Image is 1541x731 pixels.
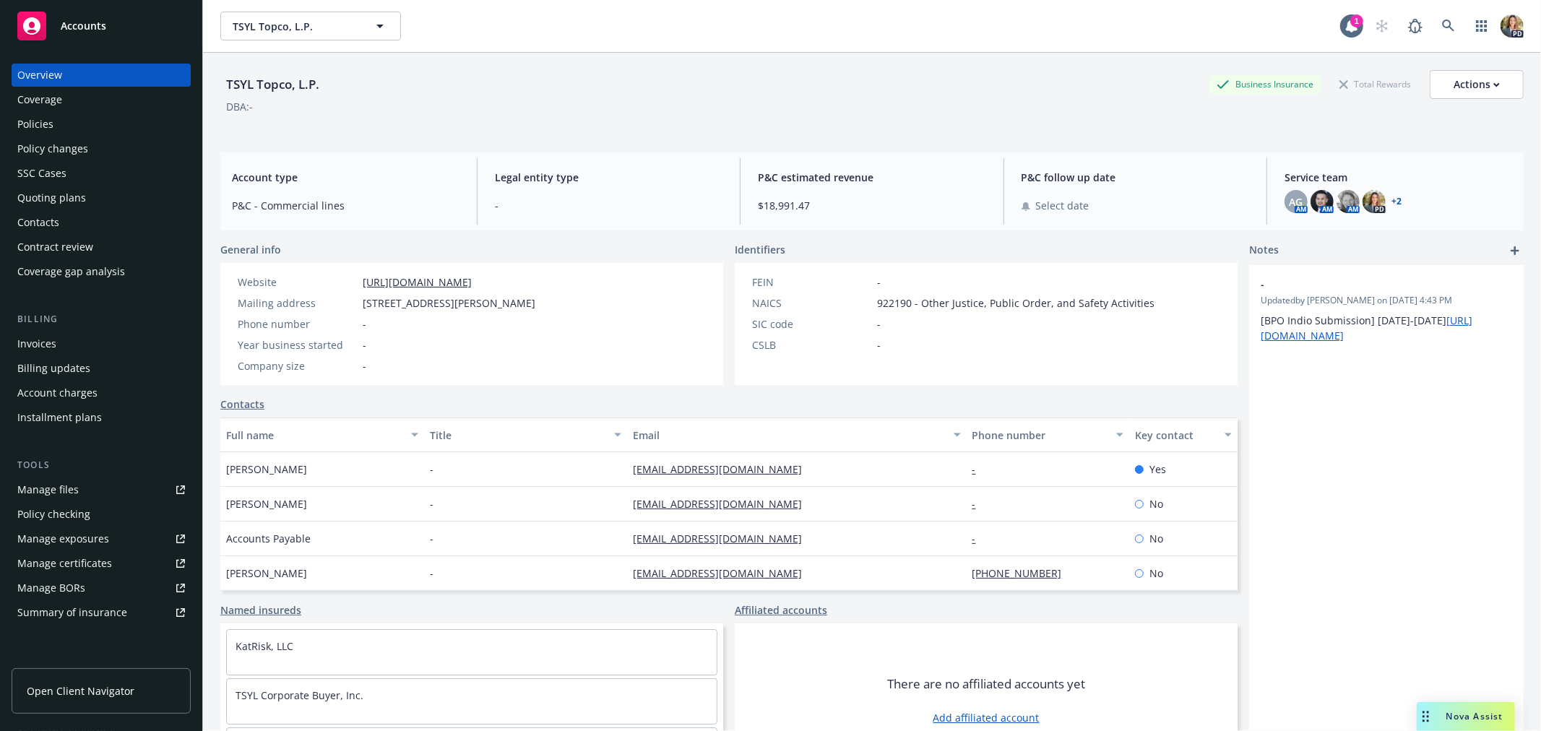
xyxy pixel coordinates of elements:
[758,198,985,213] span: $18,991.47
[363,337,366,352] span: -
[233,19,358,34] span: TSYL Topco, L.P.
[17,235,93,259] div: Contract review
[220,242,281,257] span: General info
[12,552,191,575] a: Manage certificates
[17,357,90,380] div: Billing updates
[1261,294,1512,307] span: Updated by [PERSON_NAME] on [DATE] 4:43 PM
[17,162,66,185] div: SSC Cases
[877,295,1154,311] span: 922190 - Other Justice, Public Order, and Safety Activities
[226,531,311,546] span: Accounts Payable
[220,397,264,412] a: Contacts
[1249,265,1524,355] div: -Updatedby [PERSON_NAME] on [DATE] 4:43 PM[BPO Indio Submission] [DATE]-[DATE][URL][DOMAIN_NAME]
[1337,190,1360,213] img: photo
[1285,170,1512,185] span: Service team
[877,316,881,332] span: -
[1135,428,1216,443] div: Key contact
[17,137,88,160] div: Policy changes
[236,688,363,702] a: TSYL Corporate Buyer, Inc.
[17,552,112,575] div: Manage certificates
[226,428,402,443] div: Full name
[1350,14,1363,27] div: 1
[17,478,79,501] div: Manage files
[1401,12,1430,40] a: Report a Bug
[12,503,191,526] a: Policy checking
[933,710,1040,725] a: Add affiliated account
[238,274,357,290] div: Website
[1022,170,1249,185] span: P&C follow up date
[972,428,1108,443] div: Phone number
[12,653,191,667] div: Analytics hub
[1149,566,1163,581] span: No
[363,275,472,289] a: [URL][DOMAIN_NAME]
[1501,14,1524,38] img: photo
[226,496,307,511] span: [PERSON_NAME]
[430,566,433,581] span: -
[238,337,357,352] div: Year business started
[1417,702,1515,731] button: Nova Assist
[226,566,307,581] span: [PERSON_NAME]
[1430,70,1524,99] button: Actions
[12,527,191,550] a: Manage exposures
[220,12,401,40] button: TSYL Topco, L.P.
[495,198,722,213] span: -
[12,260,191,283] a: Coverage gap analysis
[226,99,253,114] div: DBA: -
[363,295,535,311] span: [STREET_ADDRESS][PERSON_NAME]
[12,88,191,111] a: Coverage
[12,186,191,209] a: Quoting plans
[627,418,966,452] button: Email
[12,211,191,234] a: Contacts
[1289,194,1303,209] span: AG
[12,64,191,87] a: Overview
[972,532,988,545] a: -
[17,88,62,111] div: Coverage
[12,601,191,624] a: Summary of insurance
[12,332,191,355] a: Invoices
[17,113,53,136] div: Policies
[1129,418,1238,452] button: Key contact
[17,186,86,209] div: Quoting plans
[633,497,813,511] a: [EMAIL_ADDRESS][DOMAIN_NAME]
[1149,496,1163,511] span: No
[877,274,881,290] span: -
[1454,71,1500,98] div: Actions
[1368,12,1397,40] a: Start snowing
[226,462,307,477] span: [PERSON_NAME]
[752,295,871,311] div: NAICS
[17,381,98,405] div: Account charges
[27,683,134,698] span: Open Client Navigator
[752,274,871,290] div: FEIN
[633,566,813,580] a: [EMAIL_ADDRESS][DOMAIN_NAME]
[430,428,606,443] div: Title
[12,162,191,185] a: SSC Cases
[1261,277,1475,292] span: -
[17,601,127,624] div: Summary of insurance
[236,639,293,653] a: KatRisk, LLC
[17,406,102,429] div: Installment plans
[220,418,424,452] button: Full name
[12,312,191,326] div: Billing
[12,478,191,501] a: Manage files
[61,20,106,32] span: Accounts
[430,496,433,511] span: -
[1332,75,1418,93] div: Total Rewards
[17,332,56,355] div: Invoices
[1249,242,1279,259] span: Notes
[1363,190,1386,213] img: photo
[430,462,433,477] span: -
[752,316,871,332] div: SIC code
[877,337,881,352] span: -
[17,64,62,87] div: Overview
[1149,531,1163,546] span: No
[752,337,871,352] div: CSLB
[1261,313,1512,343] p: [BPO Indio Submission] [DATE]-[DATE]
[17,576,85,600] div: Manage BORs
[1209,75,1321,93] div: Business Insurance
[735,602,827,618] a: Affiliated accounts
[967,418,1129,452] button: Phone number
[972,497,988,511] a: -
[232,170,459,185] span: Account type
[1446,710,1503,722] span: Nova Assist
[1311,190,1334,213] img: photo
[17,527,109,550] div: Manage exposures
